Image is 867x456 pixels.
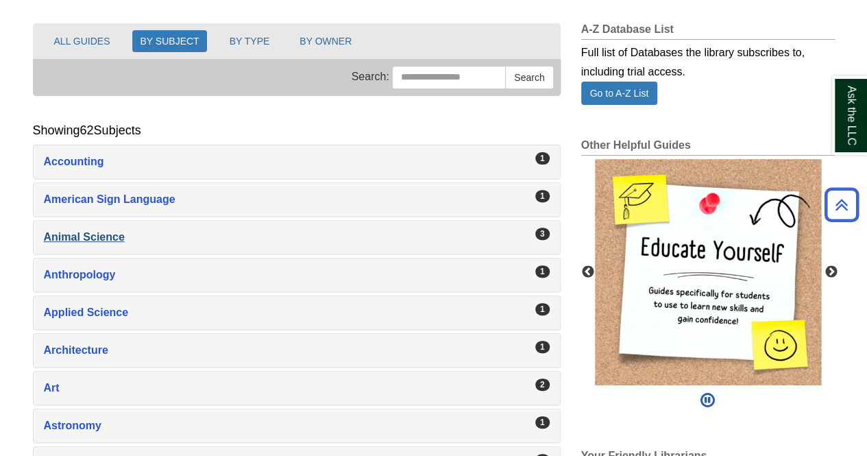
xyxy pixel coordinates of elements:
[44,341,550,360] a: Architecture
[535,190,550,202] div: 1
[80,123,94,137] span: 62
[535,228,550,240] div: 3
[595,159,821,385] img: Educate yourself! Guides specifically for students to use to learn new skills and gain confidence!
[581,82,658,105] a: Go to A-Z List
[595,159,821,385] div: This box contains rotating images
[47,30,118,52] button: ALL GUIDES
[33,123,141,138] h2: Showing Subjects
[581,40,835,82] div: Full list of Databases the library subscribes to, including trial access.
[44,303,550,322] a: Applied Science
[392,66,506,89] input: Search this Group
[44,228,550,247] a: Animal Science
[696,385,719,416] button: Pause
[44,190,550,209] a: American Sign Language
[44,152,550,171] a: Accounting
[535,341,550,353] div: 1
[44,379,550,398] a: Art
[825,265,838,279] button: Next
[535,303,550,315] div: 1
[292,30,359,52] button: BY OWNER
[581,23,835,40] h2: A-Z Database List
[352,71,389,82] span: Search:
[535,416,550,429] div: 1
[535,152,550,165] div: 1
[581,265,595,279] button: Previous
[581,139,835,156] h2: Other Helpful Guides
[505,66,553,89] button: Search
[222,30,278,52] button: BY TYPE
[820,195,864,214] a: Back to Top
[535,265,550,278] div: 1
[44,416,550,435] a: Astronomy
[44,265,550,285] a: Anthropology
[132,30,206,52] button: BY SUBJECT
[535,379,550,391] div: 2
